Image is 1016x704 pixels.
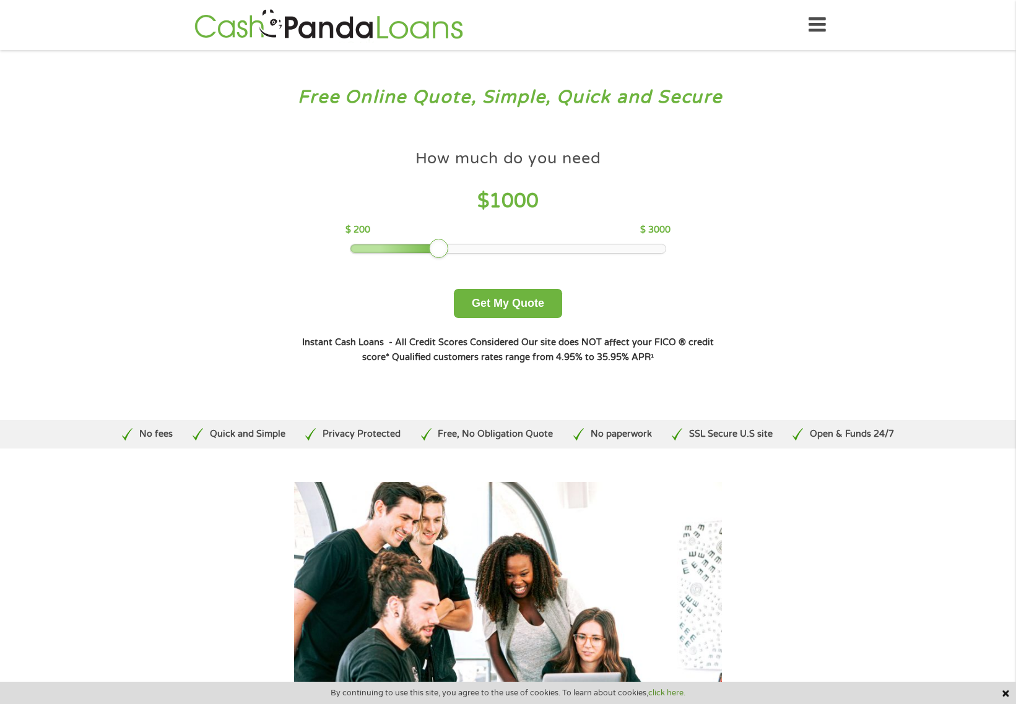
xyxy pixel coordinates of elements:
span: By continuing to use this site, you agree to the use of cookies. To learn about cookies, [331,689,685,697]
p: $ 200 [345,223,370,237]
h3: Free Online Quote, Simple, Quick and Secure [36,86,981,109]
a: click here. [648,688,685,698]
p: Privacy Protected [323,427,401,441]
p: Free, No Obligation Quote [438,427,553,441]
p: Quick and Simple [210,427,285,441]
h4: $ [345,189,671,214]
p: Open & Funds 24/7 [810,427,894,441]
h4: How much do you need [415,148,601,169]
button: Get My Quote [454,289,562,318]
strong: Qualified customers rates range from 4.95% to 35.95% APR¹ [392,352,654,363]
strong: Instant Cash Loans - All Credit Scores Considered [302,337,519,348]
p: SSL Secure U.S site [689,427,773,441]
p: No paperwork [591,427,652,441]
span: 1000 [489,189,539,213]
p: $ 3000 [640,223,671,237]
strong: Our site does NOT affect your FICO ® credit score* [362,337,714,363]
p: No fees [139,427,173,441]
img: GetLoanNow Logo [191,7,467,43]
